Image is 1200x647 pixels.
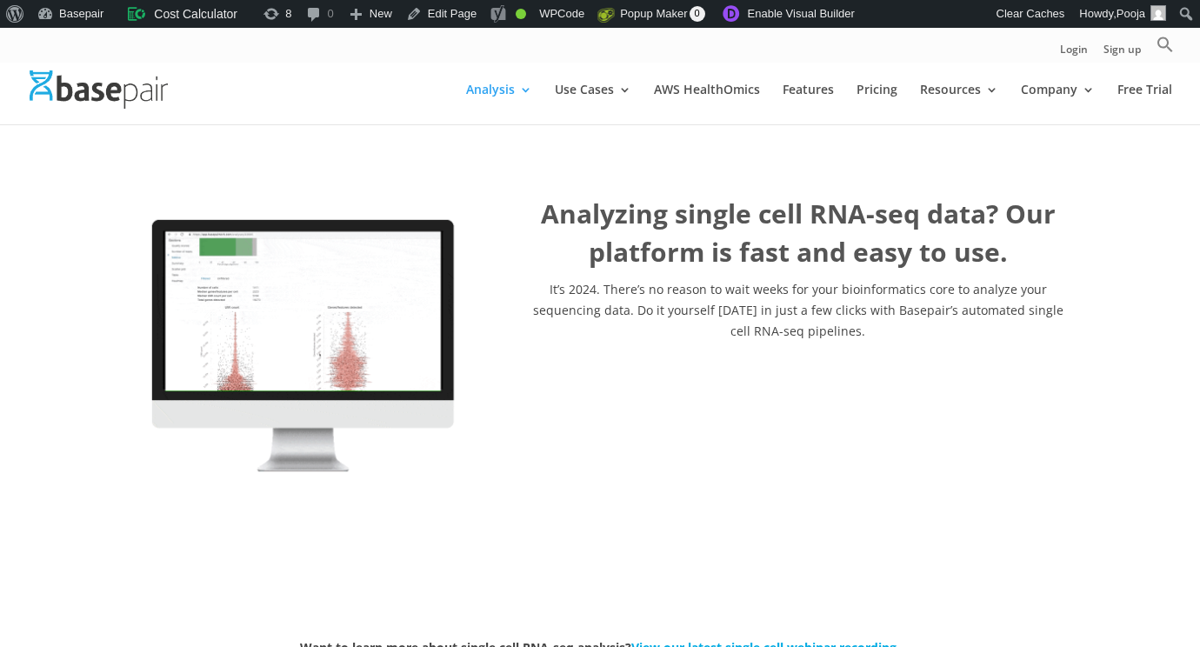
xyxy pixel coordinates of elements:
a: AWS HealthOmics [654,83,760,124]
img: ccb-logo.svg [128,5,145,23]
strong: Analyzing single cell RNA-seq data? Our platform is fast and easy to use. [541,196,1056,270]
a: Search Icon Link [1157,36,1174,63]
a: Login [1060,44,1088,63]
a: Free Trial [1117,83,1172,124]
div: Good [516,9,526,19]
a: Company [1021,83,1095,124]
a: Resources [920,83,998,124]
a: Sign up [1103,44,1141,63]
a: Pricing [857,83,897,124]
a: Features [783,83,834,124]
span: It’s 2024. There’s no reason to wait weeks for your bioinformatics core to analyze your sequencin... [533,281,1063,339]
a: Analyze Six Samples For Free [663,367,933,410]
a: Analysis [466,83,532,124]
span: 0 [690,6,705,22]
span: Pooja [1117,7,1145,20]
a: Use Cases [555,83,631,124]
svg: Search [1157,36,1174,53]
img: Basepair [30,70,168,108]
